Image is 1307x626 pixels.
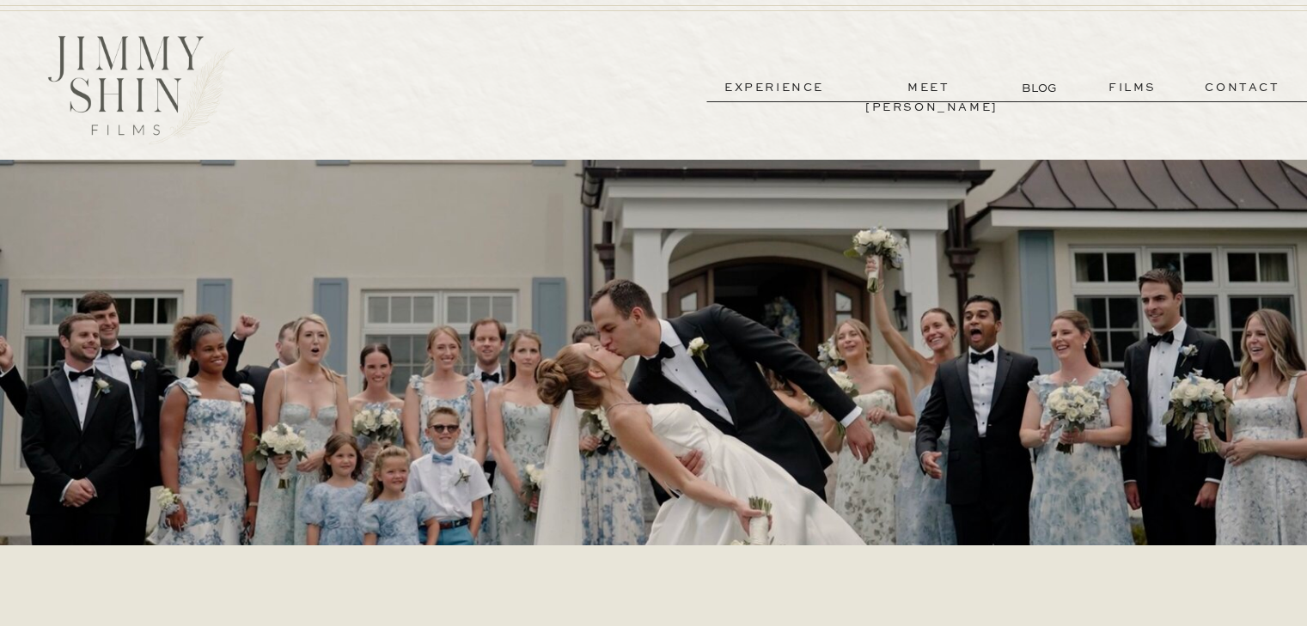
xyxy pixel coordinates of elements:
[1181,78,1304,98] a: contact
[1022,79,1060,97] a: BLOG
[711,78,838,98] a: experience
[1090,78,1175,98] a: films
[865,78,992,98] a: meet [PERSON_NAME]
